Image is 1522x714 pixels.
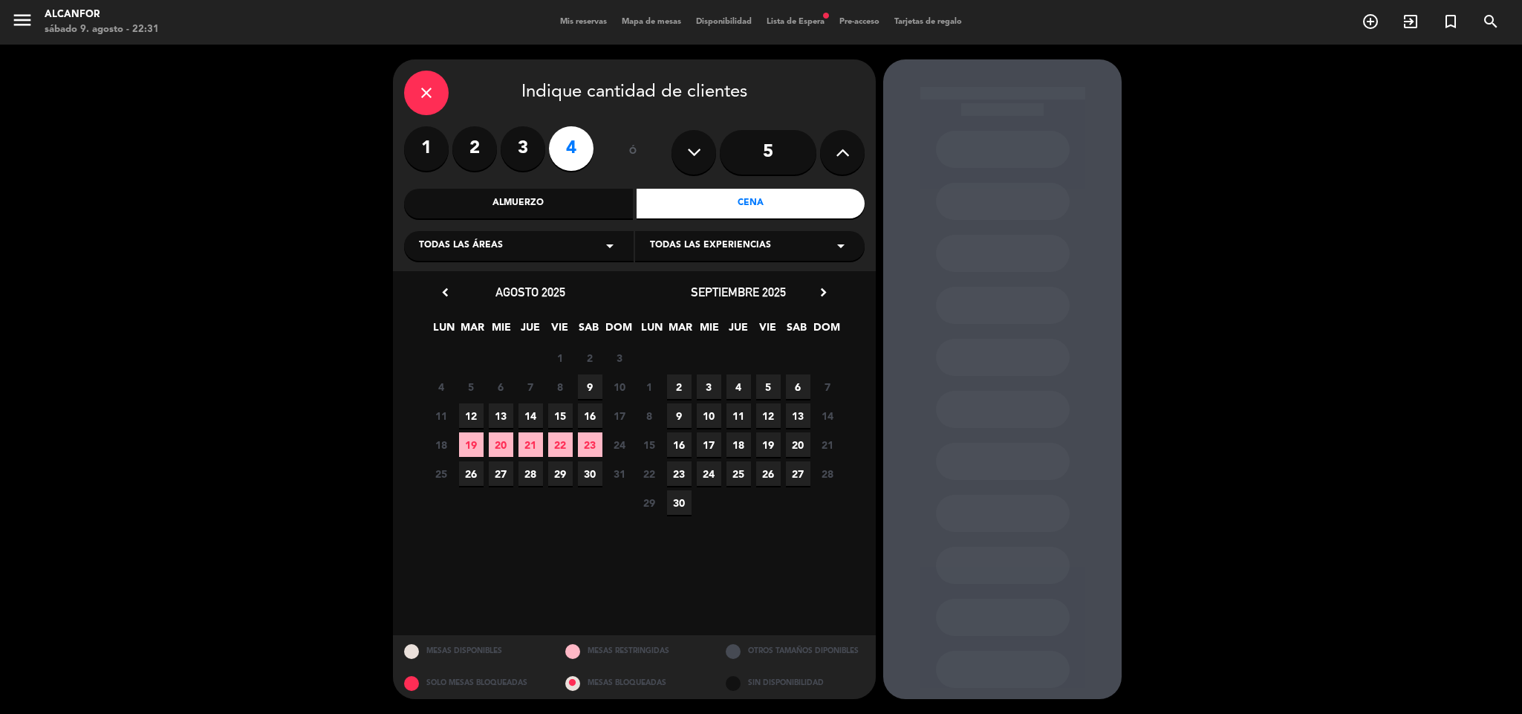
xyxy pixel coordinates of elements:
span: 17 [697,432,721,457]
i: turned_in_not [1442,13,1460,30]
span: fiber_manual_record [822,11,830,20]
span: 30 [578,461,602,486]
i: search [1482,13,1500,30]
span: 16 [667,432,692,457]
span: LUN [640,319,664,343]
span: JUE [726,319,751,343]
div: sábado 9. agosto - 22:31 [45,22,159,37]
span: MIE [490,319,514,343]
span: 9 [578,374,602,399]
span: 4 [726,374,751,399]
span: 26 [459,461,484,486]
span: 17 [608,403,632,428]
div: Alcanfor [45,7,159,22]
span: 12 [756,403,781,428]
span: 20 [786,432,810,457]
span: 16 [578,403,602,428]
span: 13 [489,403,513,428]
i: close [417,84,435,102]
span: Todas las experiencias [650,238,771,253]
span: MAR [669,319,693,343]
span: Mis reservas [553,18,614,26]
span: 9 [667,403,692,428]
div: MESAS RESTRINGIDAS [554,635,715,667]
label: 1 [404,126,449,171]
span: 8 [548,374,573,399]
span: 2 [578,345,602,370]
span: MAR [461,319,485,343]
span: 14 [518,403,543,428]
span: Tarjetas de regalo [887,18,969,26]
span: 27 [786,461,810,486]
span: 15 [637,432,662,457]
span: 27 [489,461,513,486]
i: chevron_right [816,285,831,300]
span: 19 [459,432,484,457]
span: Mapa de mesas [614,18,689,26]
div: SIN DISPONIBILIDAD [715,667,876,699]
div: Cena [637,189,865,218]
span: JUE [518,319,543,343]
i: arrow_drop_down [832,237,850,255]
i: arrow_drop_down [601,237,619,255]
span: SAB [576,319,601,343]
span: Lista de Espera [759,18,832,26]
i: menu [11,9,33,31]
span: MIE [697,319,722,343]
span: 30 [667,490,692,515]
span: VIE [547,319,572,343]
span: 21 [816,432,840,457]
div: SOLO MESAS BLOQUEADAS [393,667,554,699]
span: 10 [608,374,632,399]
span: 12 [459,403,484,428]
span: 22 [637,461,662,486]
span: 1 [548,345,573,370]
div: Indique cantidad de clientes [404,71,865,115]
span: 2 [667,374,692,399]
span: 29 [548,461,573,486]
span: agosto 2025 [495,285,565,299]
span: 6 [489,374,513,399]
span: 28 [816,461,840,486]
span: 22 [548,432,573,457]
span: 11 [429,403,454,428]
span: 7 [518,374,543,399]
span: 23 [667,461,692,486]
label: 3 [501,126,545,171]
label: 4 [549,126,593,171]
span: 25 [726,461,751,486]
button: menu [11,9,33,36]
span: 3 [608,345,632,370]
span: VIE [755,319,780,343]
span: DOM [813,319,838,343]
span: 6 [786,374,810,399]
span: 15 [548,403,573,428]
span: Pre-acceso [832,18,887,26]
span: SAB [784,319,809,343]
span: 24 [697,461,721,486]
div: OTROS TAMAÑOS DIPONIBLES [715,635,876,667]
span: 26 [756,461,781,486]
span: 1 [637,374,662,399]
span: Todas las áreas [419,238,503,253]
span: 3 [697,374,721,399]
i: chevron_left [438,285,453,300]
span: 5 [756,374,781,399]
span: 23 [578,432,602,457]
div: MESAS BLOQUEADAS [554,667,715,699]
span: 28 [518,461,543,486]
span: 25 [429,461,454,486]
div: Almuerzo [404,189,633,218]
span: DOM [605,319,630,343]
span: 31 [608,461,632,486]
span: 24 [608,432,632,457]
span: 7 [816,374,840,399]
span: 29 [637,490,662,515]
div: MESAS DISPONIBLES [393,635,554,667]
span: 21 [518,432,543,457]
span: LUN [432,319,456,343]
span: 18 [726,432,751,457]
span: 4 [429,374,454,399]
div: ó [608,126,657,178]
i: add_circle_outline [1362,13,1379,30]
